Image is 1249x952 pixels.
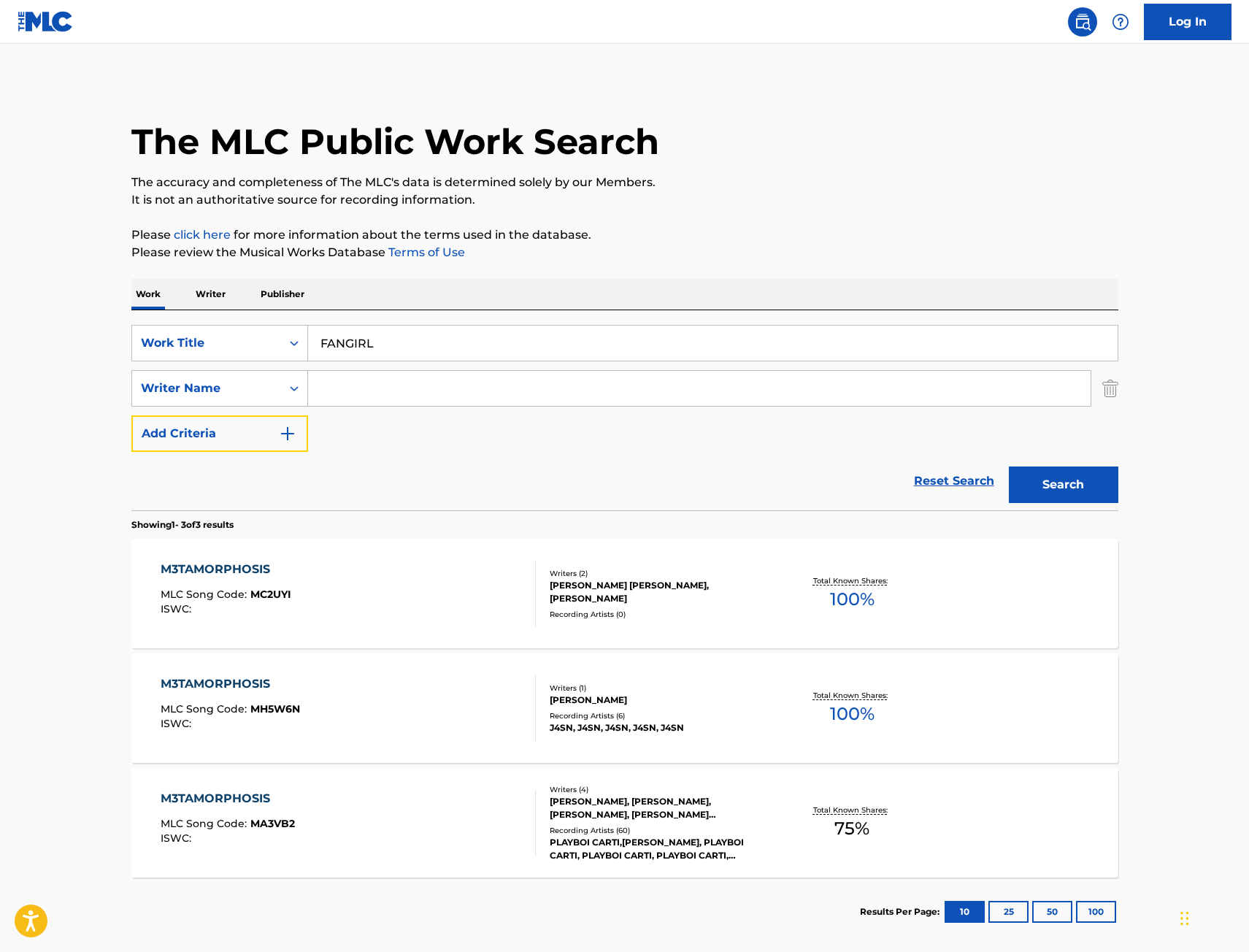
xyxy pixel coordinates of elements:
[131,174,1118,191] p: The accuracy and completeness of The MLC's data is determined solely by our Members.
[945,901,985,923] button: 10
[250,588,291,601] span: MC2UYI
[1032,901,1072,923] button: 50
[174,228,231,242] a: click here
[813,690,891,701] p: Total Known Shares:
[161,675,300,693] div: M3TAMORPHOSIS
[550,795,770,821] div: [PERSON_NAME], [PERSON_NAME], [PERSON_NAME], [PERSON_NAME] [PERSON_NAME]
[988,901,1029,923] button: 25
[161,832,195,845] span: ISWC :
[161,790,295,807] div: M3TAMORPHOSIS
[550,609,770,620] div: Recording Artists ( 0 )
[279,425,296,442] img: 9d2ae6d4665cec9f34b9.svg
[834,815,869,842] span: 75 %
[1009,467,1118,503] button: Search
[1112,13,1129,31] img: help
[141,380,272,397] div: Writer Name
[131,120,659,164] h1: The MLC Public Work Search
[1144,4,1231,40] a: Log In
[131,415,308,452] button: Add Criteria
[131,191,1118,209] p: It is not an authoritative source for recording information.
[830,701,875,727] span: 100 %
[550,784,770,795] div: Writers ( 4 )
[131,325,1118,510] form: Search Form
[161,561,291,578] div: M3TAMORPHOSIS
[907,465,1002,497] a: Reset Search
[1176,882,1249,952] iframe: Chat Widget
[131,653,1118,763] a: M3TAMORPHOSISMLC Song Code:MH5W6NISWC:Writers (1)[PERSON_NAME]Recording Artists (6)J4SN, J4SN, J4...
[18,11,74,32] img: MLC Logo
[1074,13,1091,31] img: search
[161,717,195,730] span: ISWC :
[131,226,1118,244] p: Please for more information about the terms used in the database.
[385,245,465,259] a: Terms of Use
[550,825,770,836] div: Recording Artists ( 60 )
[256,279,309,310] p: Publisher
[131,768,1118,878] a: M3TAMORPHOSISMLC Song Code:MA3VB2ISWC:Writers (4)[PERSON_NAME], [PERSON_NAME], [PERSON_NAME], [PE...
[141,334,272,352] div: Work Title
[550,694,770,707] div: [PERSON_NAME]
[550,568,770,579] div: Writers ( 2 )
[250,817,295,830] span: MA3VB2
[250,702,300,715] span: MH5W6N
[1076,901,1116,923] button: 100
[860,905,943,918] p: Results Per Page:
[550,721,770,734] div: J4SN, J4SN, J4SN, J4SN, J4SN
[1180,897,1189,940] div: Drag
[131,279,165,310] p: Work
[1106,7,1135,37] div: Help
[131,539,1118,648] a: M3TAMORPHOSISMLC Song Code:MC2UYIISWC:Writers (2)[PERSON_NAME] [PERSON_NAME], [PERSON_NAME]Record...
[813,805,891,815] p: Total Known Shares:
[550,836,770,862] div: PLAYBOI CARTI,[PERSON_NAME], PLAYBOI CARTI, PLAYBOI CARTI, PLAYBOI CARTI, PLAYBOI CARTI|[PERSON_N...
[191,279,230,310] p: Writer
[161,588,250,601] span: MLC Song Code :
[161,702,250,715] span: MLC Song Code :
[550,710,770,721] div: Recording Artists ( 6 )
[550,579,770,605] div: [PERSON_NAME] [PERSON_NAME], [PERSON_NAME]
[131,244,1118,261] p: Please review the Musical Works Database
[550,683,770,694] div: Writers ( 1 )
[1102,370,1118,407] img: Delete Criterion
[161,602,195,615] span: ISWC :
[1068,7,1097,37] a: Public Search
[161,817,250,830] span: MLC Song Code :
[131,518,234,531] p: Showing 1 - 3 of 3 results
[830,586,875,613] span: 100 %
[813,575,891,586] p: Total Known Shares:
